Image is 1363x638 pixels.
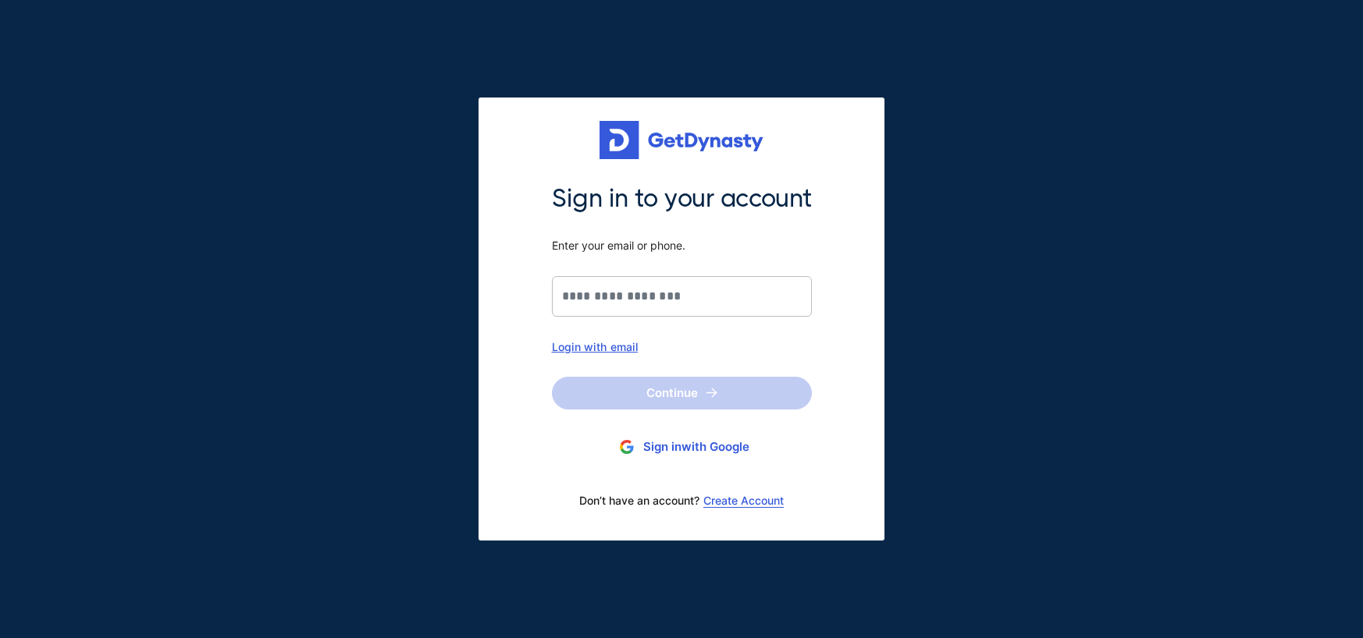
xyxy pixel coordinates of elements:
span: Enter your email or phone. [552,239,812,253]
div: Don’t have an account? [552,484,812,517]
span: Sign in to your account [552,183,812,215]
div: Login with email [552,340,812,353]
a: Create Account [703,494,784,507]
button: Sign inwith Google [552,433,812,462]
img: Get started for free with Dynasty Trust Company [600,121,763,160]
